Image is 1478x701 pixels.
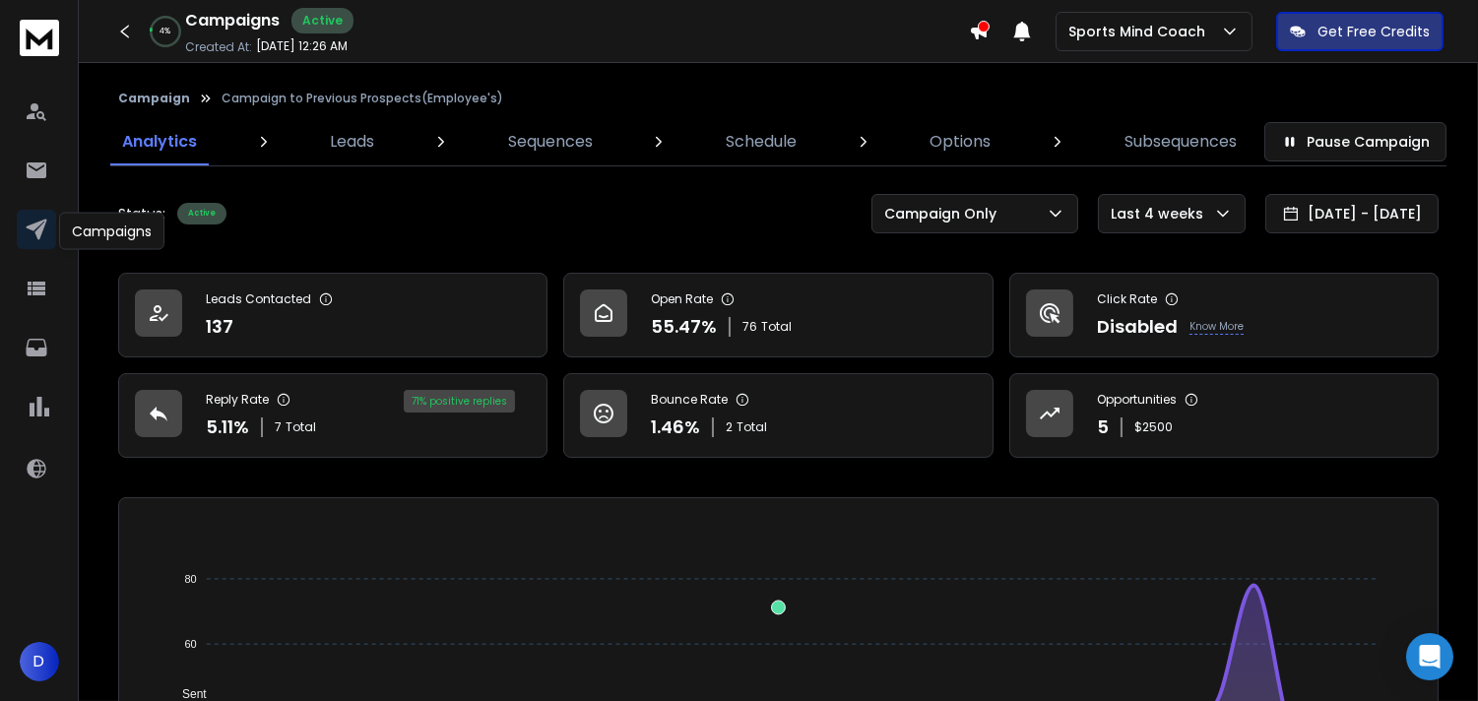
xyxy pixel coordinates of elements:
p: Disabled [1097,313,1178,341]
p: Opportunities [1097,392,1177,408]
p: 1.46 % [651,414,700,441]
a: Leads [318,118,386,165]
span: 2 [726,419,733,435]
button: Get Free Credits [1276,12,1444,51]
p: Click Rate [1097,291,1157,307]
span: 76 [742,319,757,335]
p: Sequences [508,130,593,154]
p: Campaign to Previous Prospects(Employee's) [222,91,503,106]
h1: Campaigns [185,9,280,32]
a: Sequences [496,118,605,165]
button: Pause Campaign [1264,122,1446,161]
p: Know More [1189,319,1244,335]
p: Leads [330,130,374,154]
span: Total [737,419,767,435]
p: Get Free Credits [1317,22,1430,41]
p: Analytics [122,130,197,154]
p: Sports Mind Coach [1068,22,1213,41]
p: $ 2500 [1134,419,1173,435]
a: Opportunities5$2500 [1009,373,1439,458]
p: Reply Rate [206,392,269,408]
div: Campaigns [59,213,164,250]
p: [DATE] 12:26 AM [256,38,348,54]
span: Sent [167,687,207,701]
a: Subsequences [1113,118,1249,165]
a: Reply Rate5.11%7Total71% positive replies [118,373,547,458]
p: 55.47 % [651,313,717,341]
a: Open Rate55.47%76Total [563,273,993,357]
p: Last 4 weeks [1111,204,1211,223]
a: Options [919,118,1003,165]
button: D [20,642,59,681]
p: Options [931,130,992,154]
tspan: 60 [184,638,196,650]
a: Analytics [110,118,209,165]
p: 5.11 % [206,414,249,441]
span: 7 [275,419,282,435]
p: 4 % [161,26,171,37]
p: Open Rate [651,291,713,307]
p: Leads Contacted [206,291,311,307]
p: Bounce Rate [651,392,728,408]
p: Subsequences [1125,130,1237,154]
p: Created At: [185,39,252,55]
p: Schedule [726,130,797,154]
div: Active [177,203,226,224]
p: 137 [206,313,233,341]
a: Schedule [714,118,808,165]
p: Campaign Only [884,204,1004,223]
div: Open Intercom Messenger [1406,633,1453,680]
img: logo [20,20,59,56]
span: Total [761,319,792,335]
a: Leads Contacted137 [118,273,547,357]
a: Click RateDisabledKnow More [1009,273,1439,357]
button: Campaign [118,91,190,106]
span: Total [286,419,316,435]
div: 71 % positive replies [404,390,515,413]
tspan: 80 [184,573,196,585]
p: 5 [1097,414,1109,441]
p: Status: [118,204,165,223]
a: Bounce Rate1.46%2Total [563,373,993,458]
button: [DATE] - [DATE] [1265,194,1439,233]
div: Active [291,8,353,33]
